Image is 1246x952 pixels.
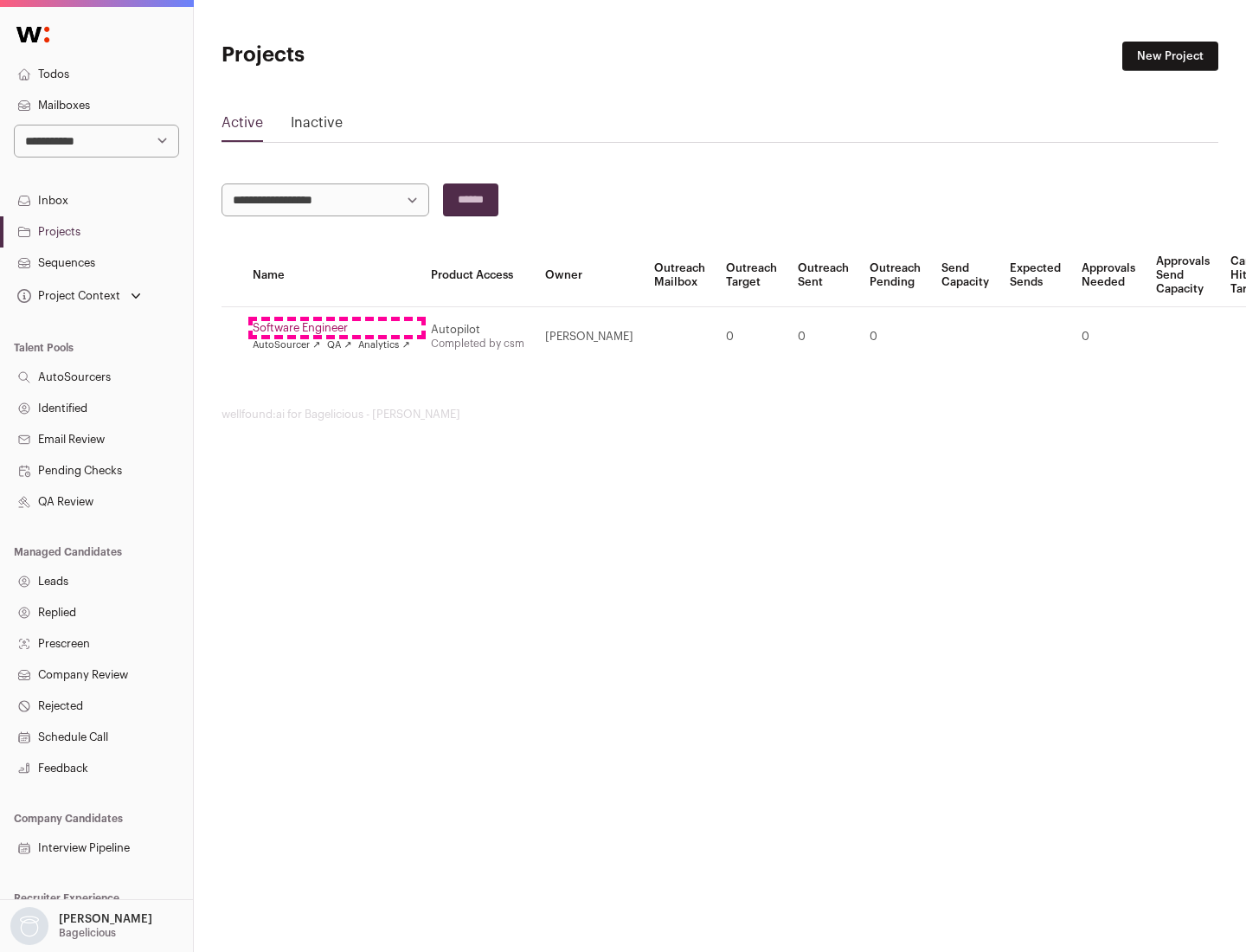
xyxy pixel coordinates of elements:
[421,244,535,307] th: Product Access
[644,244,716,307] th: Outreach Mailbox
[14,284,145,308] button: Open dropdown
[358,338,409,352] a: Analytics ↗
[1071,244,1146,307] th: Approvals Needed
[7,907,156,945] button: Open dropdown
[222,113,263,140] a: Active
[1071,307,1146,367] td: 0
[535,307,644,367] td: [PERSON_NAME]
[931,244,999,307] th: Send Capacity
[59,912,152,926] p: [PERSON_NAME]
[253,321,410,335] a: Software Engineer
[859,244,931,307] th: Outreach Pending
[999,244,1071,307] th: Expected Sends
[431,338,524,349] a: Completed by csm
[1122,42,1218,71] a: New Project
[10,907,48,945] img: nopic.png
[7,17,59,52] img: Wellfound
[242,244,421,307] th: Name
[14,289,120,303] div: Project Context
[222,42,554,69] h1: Projects
[787,307,859,367] td: 0
[59,926,116,940] p: Bagelicious
[1146,244,1220,307] th: Approvals Send Capacity
[859,307,931,367] td: 0
[253,338,320,352] a: AutoSourcer ↗
[291,113,343,140] a: Inactive
[431,323,524,337] div: Autopilot
[716,244,787,307] th: Outreach Target
[327,338,351,352] a: QA ↗
[535,244,644,307] th: Owner
[716,307,787,367] td: 0
[787,244,859,307] th: Outreach Sent
[222,408,1218,421] footer: wellfound:ai for Bagelicious - [PERSON_NAME]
